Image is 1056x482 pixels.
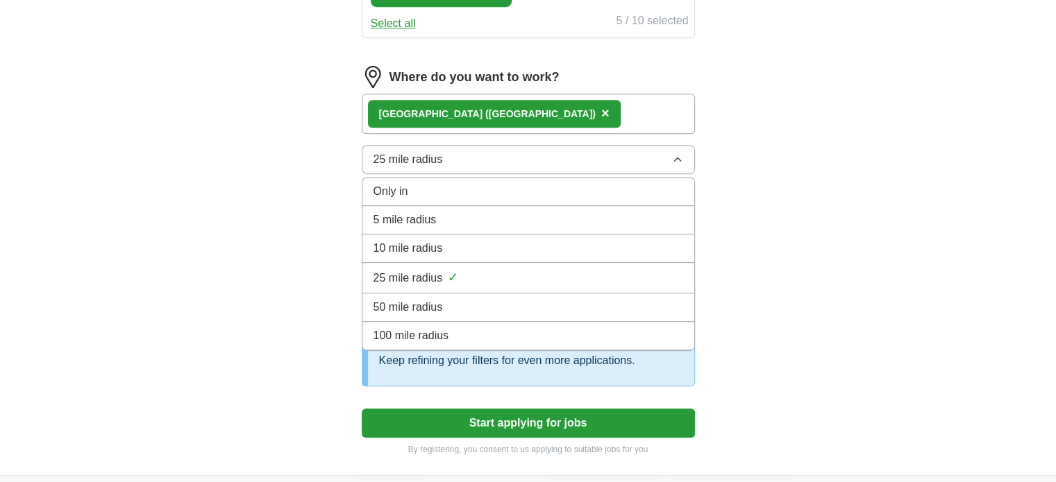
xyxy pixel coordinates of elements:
[601,103,610,124] button: ×
[389,68,560,87] label: Where do you want to work?
[448,268,458,287] span: ✓
[374,299,443,316] span: 50 mile radius
[374,240,443,257] span: 10 mile radius
[362,66,384,88] img: location.png
[374,151,443,168] span: 25 mile radius
[379,108,483,119] strong: [GEOGRAPHIC_DATA]
[374,183,408,200] span: Only in
[616,12,688,32] div: 5 / 10 selected
[362,408,695,438] button: Start applying for jobs
[485,108,596,119] span: ([GEOGRAPHIC_DATA])
[374,212,437,228] span: 5 mile radius
[601,105,610,121] span: ×
[371,15,416,32] button: Select all
[374,327,449,344] span: 100 mile radius
[379,336,683,369] div: Your preferences should give you . Keep refining your filters for even more applications.
[362,145,695,174] button: 25 mile radius
[362,443,695,456] p: By registering, you consent to us applying to suitable jobs for you
[374,270,443,286] span: 25 mile radius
